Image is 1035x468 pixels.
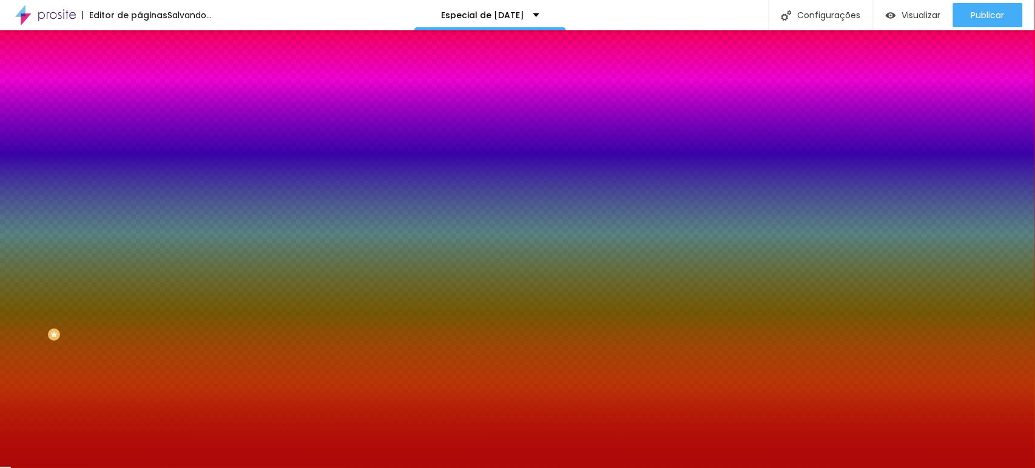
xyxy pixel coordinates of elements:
[167,11,212,19] div: Salvando...
[781,10,792,21] img: Icone
[886,10,896,21] img: view-1.svg
[82,11,167,19] div: Editor de páginas
[874,3,953,27] button: Visualizar
[441,11,524,19] p: Especial de [DATE]
[971,10,1005,20] span: Publicar
[902,10,941,20] span: Visualizar
[953,3,1023,27] button: Publicar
